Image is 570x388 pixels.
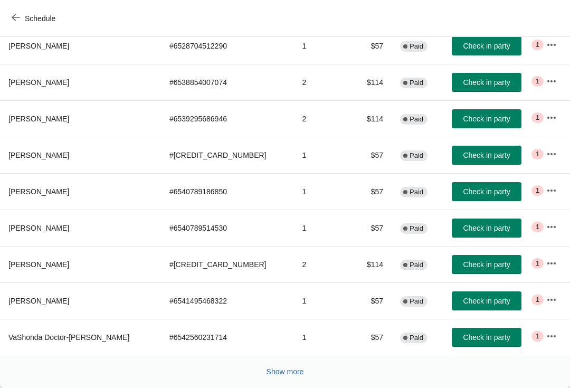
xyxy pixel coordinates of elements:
td: $57 [353,137,392,173]
span: Check in party [463,187,510,196]
span: 1 [536,150,539,158]
span: VaShonda Doctor-[PERSON_NAME] [8,333,129,342]
span: 1 [536,77,539,86]
span: Schedule [25,14,55,23]
span: 1 [536,259,539,268]
span: Check in party [463,151,510,159]
span: Paid [410,297,423,306]
span: Check in party [463,297,510,305]
span: Paid [410,188,423,196]
span: Check in party [463,333,510,342]
button: Check in party [452,182,521,201]
button: Check in party [452,291,521,310]
button: Check in party [452,255,521,274]
button: Check in party [452,146,521,165]
span: [PERSON_NAME] [8,297,69,305]
td: 1 [294,173,353,210]
span: [PERSON_NAME] [8,260,69,269]
span: Paid [410,79,423,87]
button: Schedule [5,9,64,28]
td: 1 [294,137,353,173]
td: $57 [353,282,392,319]
span: Check in party [463,42,510,50]
button: Check in party [452,109,521,128]
td: $57 [353,173,392,210]
td: # 6541495468322 [161,282,294,319]
td: # 6528704512290 [161,27,294,64]
button: Check in party [452,328,521,347]
td: $114 [353,246,392,282]
span: Paid [410,115,423,124]
td: $57 [353,319,392,355]
span: [PERSON_NAME] [8,224,69,232]
td: # 6542560231714 [161,319,294,355]
td: 1 [294,210,353,246]
td: # 6540789514530 [161,210,294,246]
td: 2 [294,100,353,137]
td: 1 [294,27,353,64]
button: Check in party [452,36,521,55]
span: Paid [410,334,423,342]
span: Paid [410,152,423,160]
span: Show more [267,367,304,376]
td: # 6540789186850 [161,173,294,210]
span: Paid [410,224,423,233]
span: Check in party [463,78,510,87]
button: Check in party [452,73,521,92]
span: [PERSON_NAME] [8,78,69,87]
span: 1 [536,223,539,231]
button: Show more [262,362,308,381]
span: 1 [536,41,539,49]
span: [PERSON_NAME] [8,151,69,159]
td: # 6539295686946 [161,100,294,137]
td: # [CREDIT_CARD_NUMBER] [161,137,294,173]
span: [PERSON_NAME] [8,42,69,50]
span: 1 [536,113,539,122]
td: $114 [353,100,392,137]
span: [PERSON_NAME] [8,115,69,123]
span: Check in party [463,224,510,232]
span: 1 [536,296,539,304]
span: Check in party [463,260,510,269]
td: 2 [294,246,353,282]
span: Paid [410,42,423,51]
span: 1 [536,186,539,195]
td: $57 [353,27,392,64]
span: 1 [536,332,539,340]
td: # 6538854007074 [161,64,294,100]
td: $57 [353,210,392,246]
td: 1 [294,319,353,355]
span: Check in party [463,115,510,123]
td: 1 [294,282,353,319]
td: # [CREDIT_CARD_NUMBER] [161,246,294,282]
td: 2 [294,64,353,100]
button: Check in party [452,219,521,238]
td: $114 [353,64,392,100]
span: [PERSON_NAME] [8,187,69,196]
span: Paid [410,261,423,269]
